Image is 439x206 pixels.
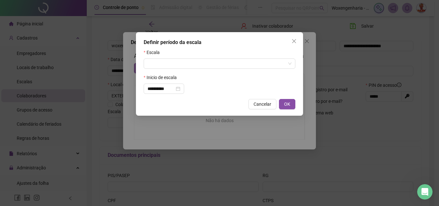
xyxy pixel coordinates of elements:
[417,184,433,200] iframe: Intercom live chat
[144,74,181,81] label: Inicio de escala
[289,36,299,46] button: Close
[248,99,276,109] button: Cancelar
[284,101,290,108] span: OK
[144,49,164,56] label: Escala
[279,99,295,109] button: OK
[254,101,271,108] span: Cancelar
[291,39,297,44] span: close
[144,39,295,46] div: Definir período da escala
